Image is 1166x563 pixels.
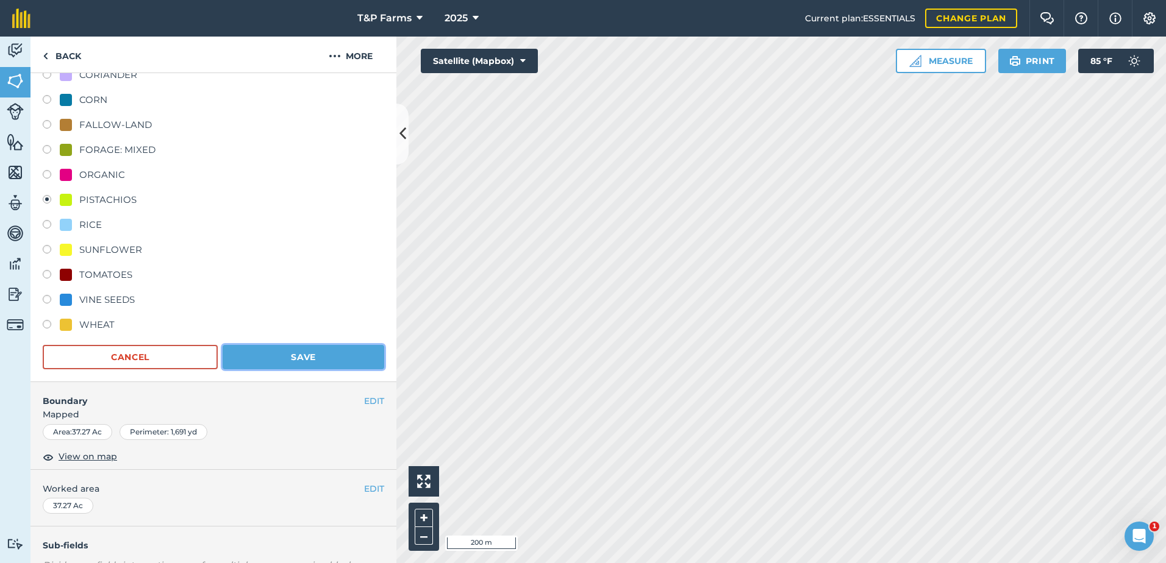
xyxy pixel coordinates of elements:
[43,498,93,514] div: 37.27 Ac
[415,527,433,545] button: –
[7,194,24,212] img: svg+xml;base64,PD94bWwgdmVyc2lvbj0iMS4wIiBlbmNvZGluZz0idXRmLTgiPz4KPCEtLSBHZW5lcmF0b3I6IEFkb2JlIE...
[43,345,218,369] button: Cancel
[79,292,135,307] div: VINE SEEDS
[7,103,24,120] img: svg+xml;base64,PD94bWwgdmVyc2lvbj0iMS4wIiBlbmNvZGluZz0idXRmLTgiPz4KPCEtLSBHZW5lcmF0b3I6IEFkb2JlIE...
[925,9,1017,28] a: Change plan
[7,316,24,333] img: svg+xml;base64,PD94bWwgdmVyc2lvbj0iMS4wIiBlbmNvZGluZz0idXRmLTgiPz4KPCEtLSBHZW5lcmF0b3I6IEFkb2JlIE...
[357,11,412,26] span: T&P Farms
[7,224,24,243] img: svg+xml;base64,PD94bWwgdmVyc2lvbj0iMS4wIiBlbmNvZGluZz0idXRmLTgiPz4KPCEtLSBHZW5lcmF0b3I6IEFkb2JlIE...
[909,55,921,67] img: Ruler icon
[805,12,915,25] span: Current plan : ESSENTIALS
[223,345,384,369] button: Save
[30,37,93,73] a: Back
[79,68,137,82] div: CORIANDER
[79,218,102,232] div: RICE
[7,285,24,303] img: svg+xml;base64,PD94bWwgdmVyc2lvbj0iMS4wIiBlbmNvZGluZz0idXRmLTgiPz4KPCEtLSBHZW5lcmF0b3I6IEFkb2JlIE...
[30,408,396,421] span: Mapped
[415,509,433,527] button: +
[998,49,1067,73] button: Print
[59,450,117,463] span: View on map
[43,450,117,464] button: View on map
[12,9,30,28] img: fieldmargin Logo
[79,317,115,332] div: WHEAT
[43,450,54,464] img: svg+xml;base64,PHN2ZyB4bWxucz0iaHR0cDovL3d3dy53My5vcmcvMjAwMC9zdmciIHdpZHRoPSIxOCIgaGVpZ2h0PSIyNC...
[7,255,24,273] img: svg+xml;base64,PD94bWwgdmVyc2lvbj0iMS4wIiBlbmNvZGluZz0idXRmLTgiPz4KPCEtLSBHZW5lcmF0b3I6IEFkb2JlIE...
[1078,49,1154,73] button: 85 °F
[30,382,364,408] h4: Boundary
[421,49,538,73] button: Satellite (Mapbox)
[79,143,156,157] div: FORAGE: MIXED
[329,49,341,63] img: svg+xml;base64,PHN2ZyB4bWxucz0iaHR0cDovL3d3dy53My5vcmcvMjAwMC9zdmciIHdpZHRoPSIyMCIgaGVpZ2h0PSIyNC...
[79,168,125,182] div: ORGANIC
[43,49,48,63] img: svg+xml;base64,PHN2ZyB4bWxucz0iaHR0cDovL3d3dy53My5vcmcvMjAwMC9zdmciIHdpZHRoPSI5IiBoZWlnaHQ9IjI0Ii...
[79,243,142,257] div: SUNFLOWER
[1090,49,1112,73] span: 85 ° F
[30,539,396,552] h4: Sub-fields
[120,424,207,440] div: Perimeter : 1,691 yd
[7,133,24,151] img: svg+xml;base64,PHN2ZyB4bWxucz0iaHR0cDovL3d3dy53My5vcmcvMjAwMC9zdmciIHdpZHRoPSI1NiIgaGVpZ2h0PSI2MC...
[79,267,132,282] div: TOMATOES
[1009,54,1021,68] img: svg+xml;base64,PHN2ZyB4bWxucz0iaHR0cDovL3d3dy53My5vcmcvMjAwMC9zdmciIHdpZHRoPSIxOSIgaGVpZ2h0PSIyNC...
[417,475,431,488] img: Four arrows, one pointing top left, one top right, one bottom right and the last bottom left
[1074,12,1089,24] img: A question mark icon
[896,49,986,73] button: Measure
[43,424,112,440] div: Area : 37.27 Ac
[1150,522,1159,531] span: 1
[1109,11,1121,26] img: svg+xml;base64,PHN2ZyB4bWxucz0iaHR0cDovL3d3dy53My5vcmcvMjAwMC9zdmciIHdpZHRoPSIxNyIgaGVpZ2h0PSIxNy...
[305,37,396,73] button: More
[79,93,107,107] div: CORN
[7,538,24,550] img: svg+xml;base64,PD94bWwgdmVyc2lvbj0iMS4wIiBlbmNvZGluZz0idXRmLTgiPz4KPCEtLSBHZW5lcmF0b3I6IEFkb2JlIE...
[445,11,468,26] span: 2025
[7,41,24,60] img: svg+xml;base64,PD94bWwgdmVyc2lvbj0iMS4wIiBlbmNvZGluZz0idXRmLTgiPz4KPCEtLSBHZW5lcmF0b3I6IEFkb2JlIE...
[364,482,384,495] button: EDIT
[1040,12,1054,24] img: Two speech bubbles overlapping with the left bubble in the forefront
[79,193,137,207] div: PISTACHIOS
[79,118,152,132] div: FALLOW-LAND
[1122,49,1146,73] img: svg+xml;base64,PD94bWwgdmVyc2lvbj0iMS4wIiBlbmNvZGluZz0idXRmLTgiPz4KPCEtLSBHZW5lcmF0b3I6IEFkb2JlIE...
[1125,522,1154,551] iframe: Intercom live chat
[7,72,24,90] img: svg+xml;base64,PHN2ZyB4bWxucz0iaHR0cDovL3d3dy53My5vcmcvMjAwMC9zdmciIHdpZHRoPSI1NiIgaGVpZ2h0PSI2MC...
[364,394,384,408] button: EDIT
[7,163,24,182] img: svg+xml;base64,PHN2ZyB4bWxucz0iaHR0cDovL3d3dy53My5vcmcvMjAwMC9zdmciIHdpZHRoPSI1NiIgaGVpZ2h0PSI2MC...
[43,482,384,495] span: Worked area
[1142,12,1157,24] img: A cog icon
